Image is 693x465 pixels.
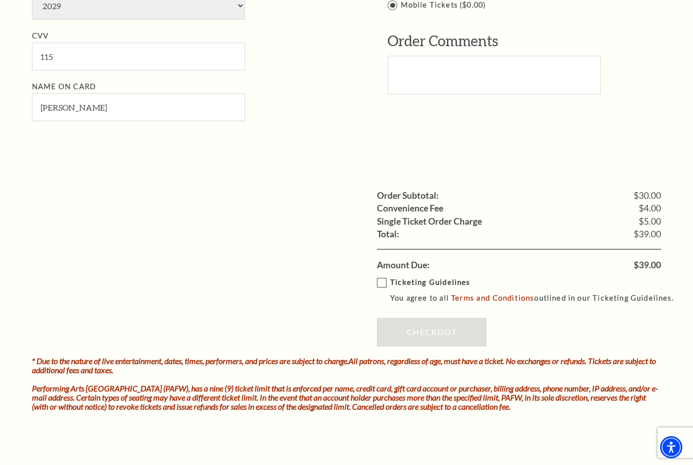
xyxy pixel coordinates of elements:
[634,230,661,239] span: $39.00
[377,217,482,226] label: Single Ticket Order Charge
[634,261,661,270] span: $39.00
[349,356,503,366] strong: All patrons, regardless of age, must have a ticket
[32,82,96,91] label: Name on Card
[32,383,658,411] i: Performing Arts [GEOGRAPHIC_DATA] (PAFW), has a nine (9) ticket limit that is enforced per name, ...
[377,230,399,239] label: Total:
[660,436,682,458] div: Accessibility Menu
[639,204,661,213] span: $4.00
[388,56,601,94] textarea: Text area
[390,278,470,287] strong: Ticketing Guidelines
[377,204,443,213] label: Convenience Fee
[634,191,661,200] span: $30.00
[377,261,430,270] label: Amount Due:
[388,32,498,49] span: Order Comments
[377,191,439,200] label: Order Subtotal:
[451,293,534,302] a: Terms and Conditions
[32,31,49,40] label: CVV
[639,217,661,226] span: $5.00
[390,292,683,305] p: You agree to all
[534,294,673,302] span: outlined in our Ticketing Guidelines.
[32,356,656,375] i: * Due to the nature of live entertainment, dates, times, performers, and prices are subject to ch...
